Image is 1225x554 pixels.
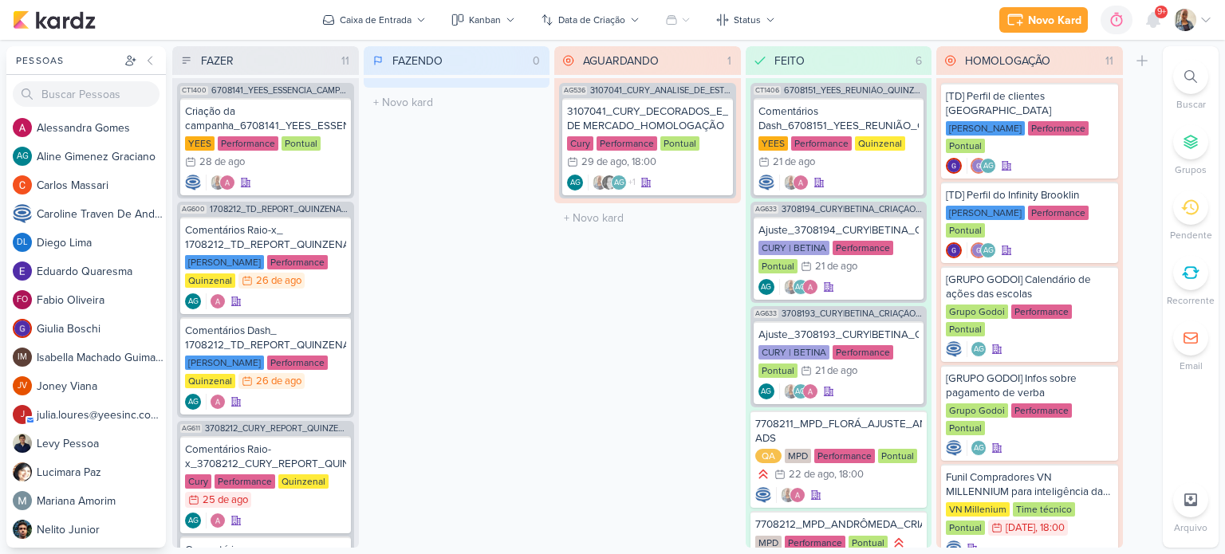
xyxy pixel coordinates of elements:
div: 6 [909,53,928,69]
p: Grupos [1175,163,1207,177]
div: Pontual [282,136,321,151]
div: 25 de ago [203,495,248,505]
div: CURY | BETINA [758,345,829,360]
div: F a b i o O l i v e i r a [37,292,166,308]
div: 26 de ago [256,376,301,387]
div: Comentários Raio-x_3708212_CURY_REPORT_QUINZENAL_26.08 [185,442,346,471]
p: AG [795,388,806,396]
div: 26 de ago [256,276,301,286]
div: Quinzenal [185,273,235,288]
span: 3708194_CURY|BETINA_CRIAÇÃO_TEXTO_CAMPANHA_META [782,205,924,214]
div: I s a b e l l a M a c h a d o G u i m a r ã e s [37,349,166,366]
div: Criador(a): Aline Gimenez Graciano [185,513,201,528]
span: CT1406 [754,86,781,95]
div: A l e s s a n d r a G o m e s [37,120,166,136]
div: 11 [335,53,356,69]
p: AG [761,388,771,396]
img: Caroline Traven De Andrade [755,487,771,503]
div: 21 de ago [815,366,857,376]
span: AG633 [754,309,778,318]
div: Ajuste_3708194_CURY|BETINA_CRIAÇÃO_TEXTO_CAMPANHA_META_V2 [758,223,920,238]
div: Pontual [758,259,798,273]
img: Iara Santos [783,279,799,295]
div: Prioridade Alta [891,535,907,551]
span: AG600 [180,205,207,214]
div: 11 [1099,53,1120,69]
img: Levy Pessoa [13,434,32,453]
p: FO [17,296,28,305]
span: 3708193_CURY|BETINA_CRIAÇÃO_TEXTO_CAMPANHA_GOOGLE [782,309,924,318]
img: Iara Santos [592,175,608,191]
p: AG [570,179,581,187]
img: Caroline Traven De Andrade [185,175,201,191]
p: AG [188,298,199,306]
div: j u l i a . l o u r e s @ y e e s i n c . c o m . b r [37,407,166,423]
img: Iara Santos [210,175,226,191]
img: Renata Brandão [601,175,617,191]
p: Email [1180,359,1203,373]
div: Diego Lima [13,233,32,252]
div: Criação da campanha_6708141_YEES_ESSENCIA_CAMPOLIM_PMAX_OFFLINE [185,104,346,133]
p: AG [795,284,806,292]
img: Iara Santos [1174,9,1196,31]
p: Arquivo [1174,521,1207,535]
div: 1 [721,53,738,69]
div: 21 de ago [773,157,815,167]
div: 29 de ago [581,157,627,167]
div: CURY | BETINA [758,241,829,255]
div: Criador(a): Aline Gimenez Graciano [185,394,201,410]
span: 3708212_CURY_REPORT_QUINZENAL_26.08 [205,424,351,433]
p: AG [761,284,771,292]
div: C a r l o s M a s s a r i [37,177,166,194]
img: Carlos Massari [13,175,32,194]
div: [PERSON_NAME] [185,356,264,370]
div: Aline Gimenez Graciano [793,279,809,295]
div: Prioridade Alta [755,466,771,482]
li: Ctrl + F [1163,59,1219,112]
div: Aline Gimenez Graciano [13,147,32,166]
div: J o n e y V i a n a [37,378,166,395]
div: YEES [185,136,215,151]
p: Buscar [1176,97,1206,112]
img: Alessandra Gomes [802,279,818,295]
p: j [21,411,25,419]
div: julia.loures@yeesinc.com.br [13,405,32,424]
div: MPD [785,449,811,463]
div: Criador(a): Aline Gimenez Graciano [567,175,583,191]
input: + Novo kard [557,206,738,230]
div: YEES [758,136,788,151]
div: MPD [755,536,782,550]
div: Colaboradores: Alessandra Gomes [206,293,226,309]
div: L u c i m a r a P a z [37,464,166,481]
img: Caroline Traven De Andrade [13,204,32,223]
span: 9+ [1157,6,1166,18]
img: Alessandra Gomes [802,383,818,399]
span: 3107041_CURY_ANALISE_DE_ESTUDO [590,86,733,95]
div: Colaboradores: Alessandra Gomes [206,513,226,528]
div: 22 de ago [789,470,834,480]
div: Colaboradores: Iara Santos, Aline Gimenez Graciano, Alessandra Gomes [779,279,818,295]
img: Alessandra Gomes [790,487,806,503]
p: Recorrente [1167,293,1215,308]
div: Criador(a): Caroline Traven De Andrade [755,487,771,503]
img: Alessandra Gomes [210,394,226,410]
p: Pendente [1170,228,1212,242]
span: AG633 [754,205,778,214]
div: 3107041_CURY_DECORADOS_E_ESTUDO DE MERCADO_HOMOLOGAÇÃO [567,104,728,133]
div: 7708212_MPD_ANDRÔMEDA_CRIAÇÃO_CAMPANHA_CONCORRENTE [755,517,923,532]
img: Alessandra Gomes [210,293,226,309]
div: Aline Gimenez Graciano [793,383,809,399]
img: Alessandra Gomes [210,513,226,528]
div: 28 de ago [199,157,245,167]
div: Criador(a): Aline Gimenez Graciano [758,383,774,399]
div: 21 de ago [815,261,857,272]
div: , 18:00 [834,470,864,480]
div: Quinzenal [278,474,329,489]
img: Alessandra Gomes [13,118,32,137]
div: Performance [267,255,328,269]
span: AG536 [562,86,587,95]
div: , 18:00 [627,157,656,167]
p: AG [17,152,29,161]
span: CT1400 [180,86,208,95]
div: Ajuste_3708193_CURY|BETINA_CRIAÇÃO_TEXTO_CAMPANHA_GOOGLE_V2 [758,328,920,342]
